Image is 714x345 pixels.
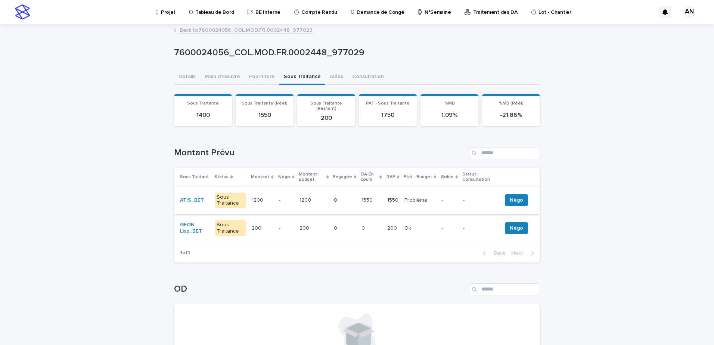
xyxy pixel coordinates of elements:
p: 200 [302,115,351,122]
span: Négo [510,224,523,232]
div: AN [683,6,695,18]
p: - [463,225,496,231]
p: Sous Traitant [180,173,209,181]
p: RAE [387,173,395,181]
span: %MB [444,101,455,106]
p: Engagée [333,173,352,181]
p: 0 [361,224,366,231]
p: 1 of 1 [174,244,196,262]
h1: Montant Prévu [174,147,466,158]
p: Montant-Budget [299,170,325,184]
p: 1550 [361,196,374,203]
p: - [463,197,496,203]
p: - [279,197,294,203]
button: Fourniture [245,69,279,85]
p: -21.86 % [487,112,535,119]
p: Solde [441,173,454,181]
button: Main d'Oeuvre [200,69,245,85]
p: Ok [404,224,413,231]
p: 1750 [363,112,412,119]
a: ATIS_BET [180,197,204,203]
button: Sous Traitance [279,69,325,85]
p: 1.09 % [425,112,474,119]
a: GEON Lisp_BET [180,222,209,234]
span: Sous Traitante (Restant) [310,101,342,111]
p: 0 [334,196,339,203]
tr: GEON Lisp_BET Sous Traitance200200 -200200 00 00 200200 OkOk --Négo [174,214,540,242]
button: Négo [505,222,528,234]
p: 1550 [240,112,289,119]
input: Search [469,283,540,295]
p: 1550 [387,196,400,203]
button: Négo [505,194,528,206]
p: DA-En cours [361,170,378,184]
span: Négo [510,196,523,204]
p: 1200 [299,196,313,203]
p: 200 [252,224,263,231]
span: PAT - Sous Traitante [366,101,410,106]
span: Sous Traitante (Réel) [242,101,288,106]
p: Problème [404,196,429,203]
button: Aléas [325,69,348,85]
p: 200 [299,224,311,231]
div: Sous Traitance [215,220,246,236]
img: stacker-logo-s-only.png [15,4,30,19]
p: - [442,197,457,203]
tr: ATIS_BET Sous Traitance12001200 -12001200 00 15501550 15501550 ProblèmeProblème --Négo [174,186,540,214]
p: Montant [251,173,269,181]
p: 0 [334,224,339,231]
p: Négo [278,173,290,181]
span: Sous Traitante [187,101,219,106]
p: - [442,225,457,231]
p: - [279,225,294,231]
span: Back [489,251,505,256]
p: Status [214,173,229,181]
button: Details [174,69,200,85]
div: Sous Traitance [215,193,246,208]
input: Search [469,147,540,159]
h1: OD [174,284,466,295]
button: Back [477,250,508,257]
a: Back to7600024056_COL.MOD.FR.0002448_977029 [180,25,313,34]
span: Next [511,251,528,256]
p: Etat - Budget [404,173,432,181]
p: 7600024056_COL.MOD.FR.0002448_977029 [174,47,537,58]
p: Statut - Consultation [462,170,497,184]
span: %MB (Réel) [499,101,524,106]
button: Consultation [348,69,388,85]
p: 200 [387,224,398,231]
button: Next [508,250,540,257]
p: 1200 [252,196,265,203]
p: 1400 [178,112,227,119]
